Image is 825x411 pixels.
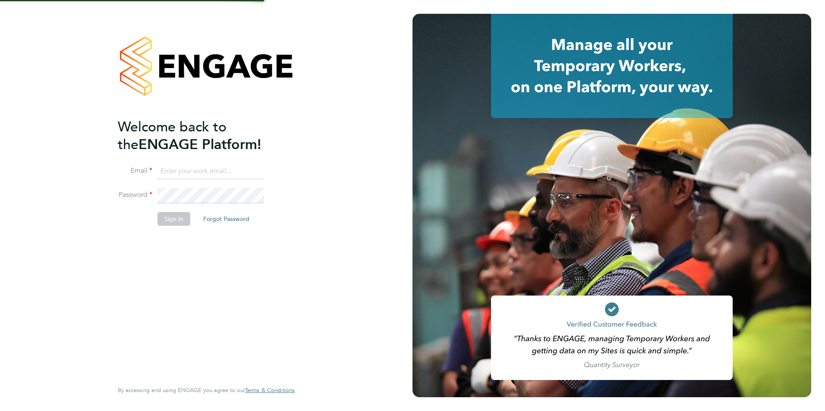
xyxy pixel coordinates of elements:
button: Sign In [157,212,190,226]
button: Forgot Password [196,212,256,226]
input: Enter your work email... [157,164,264,179]
span: By accessing and using ENGAGE you agree to our [118,386,295,394]
h2: ENGAGE Platform! [118,118,286,153]
label: Password [118,190,152,199]
label: Email [118,166,152,175]
span: Welcome back to the [118,118,227,153]
a: Terms & Conditions [245,387,295,394]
